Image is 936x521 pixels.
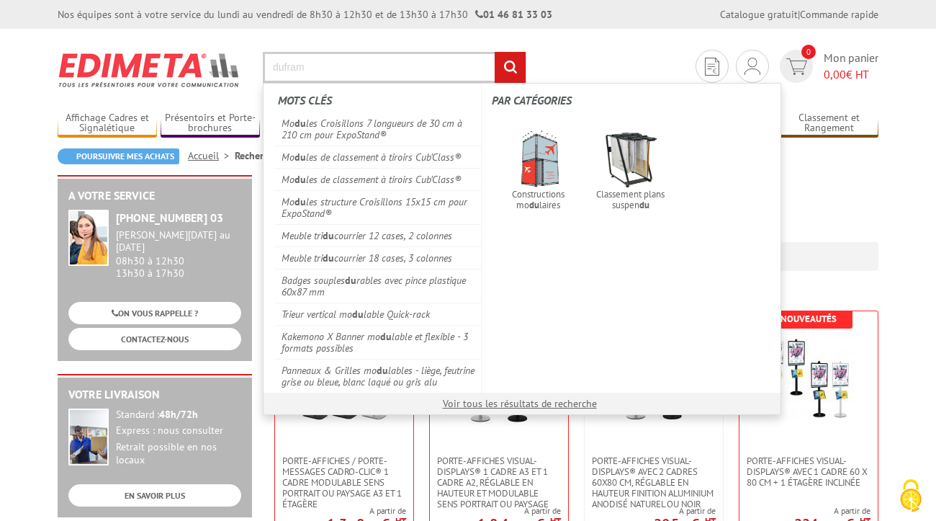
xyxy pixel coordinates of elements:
strong: 01 46 81 33 03 [475,8,552,21]
div: Nos équipes sont à votre service du lundi au vendredi de 8h30 à 12h30 et de 13h30 à 17h30 [58,7,552,22]
a: Commande rapide [800,8,878,21]
span: A partir de [654,505,716,517]
em: du [294,117,306,130]
a: devis rapide 0 Mon panier 0,00€ HT [776,50,878,83]
img: PORTE-AFFICHES VISUAL-DISPLAYS® AVEC 1 CADRE 60 X 80 CM + 1 ÉTAGÈRE INCLINÉE [762,333,855,427]
strong: 48h/72h [159,408,198,421]
em: du [380,330,392,343]
img: widget-service.jpg [68,210,109,266]
a: Poursuivre mes achats [58,148,179,164]
img: expostand-l23.jpg [508,129,568,189]
span: A partir de [477,505,561,517]
a: Meuble triducourrier 12 cases, 2 colonnes [274,224,481,246]
span: Mon panier [824,50,878,83]
em: du [294,195,306,208]
em: du [345,274,356,287]
div: Express : nous consulter [116,424,241,437]
a: Accueil [188,149,235,162]
a: PORTE-AFFICHES VISUAL-DISPLAYS® AVEC 1 CADRE 60 X 80 CM + 1 ÉTAGÈRE INCLINÉE [739,455,878,488]
span: Mots clés [278,93,332,107]
div: 08h30 à 12h30 13h30 à 17h30 [116,229,241,279]
input: Rechercher un produit ou une référence... [263,52,526,83]
a: Modules Croisillons 7 longueurs de 30 cm à 210 cm pour ExpoStand® [274,112,481,146]
em: du [529,199,539,211]
em: du [377,364,388,377]
input: rechercher [495,52,526,83]
em: du [352,308,364,321]
img: classement-suspendu.jpg [600,129,660,189]
img: devis rapide [744,58,760,75]
a: Porte-affiches Visual-Displays® avec 2 cadres 60x80 cm, réglable en hauteur finition aluminium an... [585,455,723,509]
a: Voir tous les résultats de recherche [443,397,597,410]
a: Affichage Cadres et Signalétique [58,112,157,135]
img: devis rapide [705,58,719,76]
strong: [PHONE_NUMBER] 03 [116,210,223,225]
em: du [323,229,334,242]
button: Cookies (fenêtre modale) [886,472,936,521]
span: 0 [801,45,816,59]
a: Classement plans suspendu [584,125,677,215]
span: A partir de [327,505,406,517]
a: Modules structure Croisillons 15x15 cm pour ExpoStand® [274,190,481,224]
a: Badges souplesdurables avec pince plastique 60x87 mm [274,269,481,303]
div: Retrait possible en nos locaux [116,441,241,467]
span: PORTE-AFFICHES VISUAL-DISPLAYS® AVEC 1 CADRE 60 X 80 CM + 1 ÉTAGÈRE INCLINÉE [747,455,870,488]
a: Kakemono X Banner modulable et flexible - 3 formats possibles [274,325,481,359]
em: du [294,151,306,164]
em: du [639,199,649,211]
h2: A votre service [68,190,241,202]
div: | [720,7,878,22]
img: Edimeta [58,43,241,97]
a: CONTACTEZ-NOUS [68,328,241,350]
h2: Votre livraison [68,388,241,401]
em: du [323,251,334,264]
a: ON VOUS RAPPELLE ? [68,302,241,324]
a: Présentoirs et Porte-brochures [161,112,260,135]
div: Standard : [116,409,241,422]
img: widget-livraison.jpg [68,409,109,466]
a: Porte-affiches Visual-Displays® 1 cadre A3 et 1 cadre A2, réglable en hauteur et modulable sens p... [430,455,568,509]
span: Constructions mo laires [496,189,580,210]
img: Cookies (fenêtre modale) [893,478,929,514]
span: Porte-affiches / Porte-messages Cadro-Clic® 1 cadre modulable sens portrait ou paysage A3 et 1 ét... [282,455,406,509]
div: [PERSON_NAME][DATE] au [DATE] [116,229,241,254]
em: du [294,173,306,186]
a: Modules de classement à tiroirs Cub’Class® [274,146,481,168]
span: A partir de [794,505,870,517]
b: Nouveautés [780,313,837,325]
a: EN SAVOIR PLUS [68,484,241,507]
a: Porte-affiches / Porte-messages Cadro-Clic® 1 cadre modulable sens portrait ou paysage A3 et 1 ét... [275,455,413,509]
a: Trieur vertical modulable Quick-rack [274,303,481,325]
a: Constructions modulaires [492,125,585,215]
a: Modules de classement à tiroirs Cub’Class® [274,168,481,190]
span: Classement plans suspen [588,189,672,210]
li: Recherche avancée [235,148,317,163]
div: Rechercher un produit ou une référence... [263,83,781,415]
img: devis rapide [786,58,807,75]
a: Classement et Rangement [779,112,878,135]
label: Par catégories [492,85,770,116]
span: Porte-affiches Visual-Displays® avec 2 cadres 60x80 cm, réglable en hauteur finition aluminium an... [592,455,716,509]
a: Panneaux & Grilles modulables - liège, feutrine grise ou bleue, blanc laqué ou gris alu [274,359,481,393]
span: 0,00 [824,67,846,81]
a: Meuble triducourrier 18 cases, 3 colonnes [274,246,481,269]
span: € HT [824,66,878,83]
span: Porte-affiches Visual-Displays® 1 cadre A3 et 1 cadre A2, réglable en hauteur et modulable sens p... [437,455,561,509]
a: Catalogue gratuit [720,8,798,21]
